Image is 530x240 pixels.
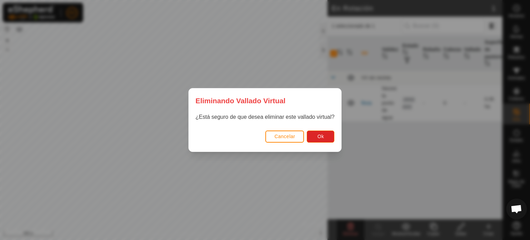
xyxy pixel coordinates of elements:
span: Eliminando Vallado Virtual [196,95,286,106]
button: Cancelar [265,131,304,143]
div: Chat abierto [506,199,527,219]
p: ¿Está seguro de que desea eliminar este vallado virtual? [196,113,335,121]
button: Ok [307,131,334,143]
span: Ok [317,134,324,139]
span: Cancelar [274,134,295,139]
